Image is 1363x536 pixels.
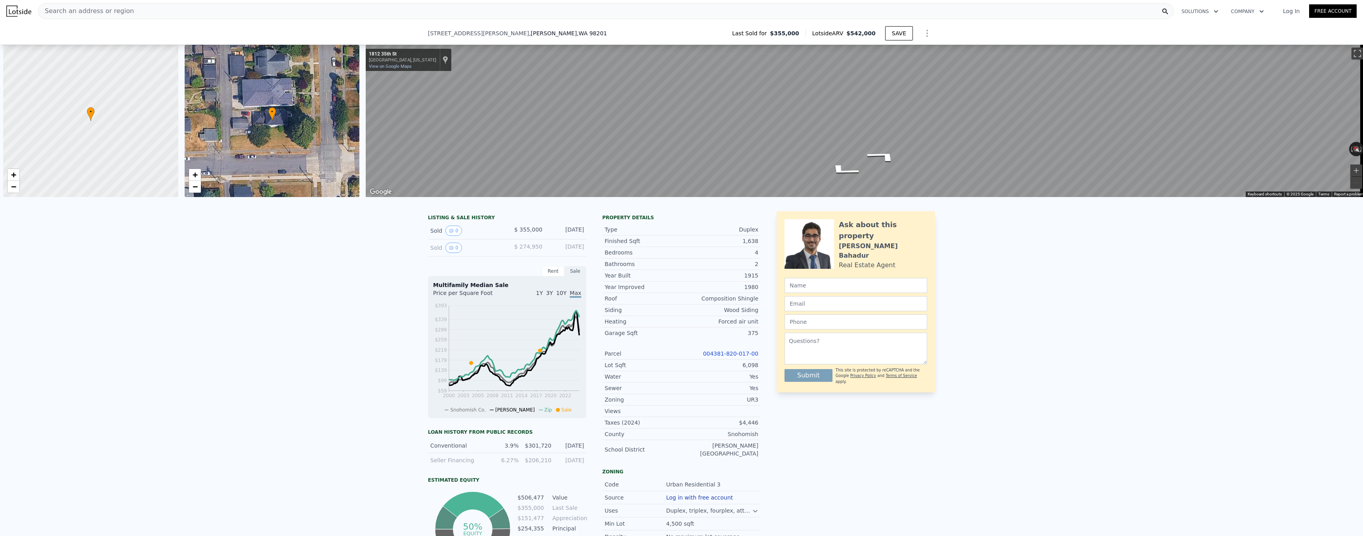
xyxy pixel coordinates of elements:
[666,520,696,528] div: 4,500 sqft
[839,241,927,260] div: [PERSON_NAME] Bahadur
[605,237,681,245] div: Finished Sqft
[430,226,501,236] div: Sold
[517,503,544,512] td: $355,000
[87,108,95,115] span: •
[529,29,607,37] span: , [PERSON_NAME]
[605,249,681,257] div: Bedrooms
[457,393,470,398] tspan: 2003
[605,520,666,528] div: Min Lot
[681,283,758,291] div: 1980
[6,6,31,17] img: Lotside
[515,393,528,398] tspan: 2014
[192,170,197,180] span: +
[11,170,16,180] span: +
[732,29,770,37] span: Last Sold for
[549,243,584,253] div: [DATE]
[514,226,542,233] span: $ 355,000
[1175,4,1225,19] button: Solutions
[11,182,16,191] span: −
[605,430,681,438] div: County
[368,187,394,197] a: Open this area in Google Maps (opens a new window)
[38,6,134,16] span: Search an address or region
[428,429,586,435] div: Loan history from public records
[463,530,482,536] tspan: equity
[785,278,927,293] input: Name
[1349,142,1353,156] button: Rotate counterclockwise
[530,393,542,398] tspan: 2017
[517,493,544,502] td: $506,477
[813,161,872,180] path: Go West, 35th St
[8,181,19,193] a: Zoom out
[886,373,917,378] a: Terms of Service
[681,361,758,369] div: 6,098
[268,108,276,115] span: •
[445,243,462,253] button: View historical data
[785,314,927,329] input: Phone
[1287,192,1313,196] span: © 2025 Google
[435,337,447,343] tspan: $259
[368,187,394,197] img: Google
[850,373,876,378] a: Privacy Policy
[435,317,447,322] tspan: $339
[846,30,876,36] span: $542,000
[433,289,507,302] div: Price per Square Foot
[487,393,499,398] tspan: 2008
[885,26,913,40] button: SAVE
[1248,191,1282,197] button: Keyboard shortcuts
[428,29,529,37] span: [STREET_ADDRESS][PERSON_NAME]
[430,243,501,253] div: Sold
[666,494,733,501] button: Log in with free account
[523,442,551,450] div: $301,720
[605,494,666,502] div: Source
[435,358,447,363] tspan: $179
[681,226,758,234] div: Duplex
[681,318,758,325] div: Forced air unit
[551,503,586,512] td: Last Sale
[605,283,681,291] div: Year Improved
[605,361,681,369] div: Lot Sqft
[605,306,681,314] div: Siding
[570,290,581,298] span: Max
[8,169,19,181] a: Zoom in
[681,249,758,257] div: 4
[435,327,447,333] tspan: $299
[435,303,447,308] tspan: $393
[561,407,572,413] span: Sale
[495,407,535,413] span: [PERSON_NAME]
[605,507,666,515] div: Uses
[785,296,927,311] input: Email
[544,407,552,413] span: Zip
[430,442,486,450] div: Conventional
[605,295,681,302] div: Roof
[556,456,584,464] div: [DATE]
[681,260,758,268] div: 2
[433,281,581,289] div: Multifamily Median Sale
[681,329,758,337] div: 375
[559,393,571,398] tspan: 2022
[491,442,519,450] div: 3.9%
[681,419,758,427] div: $4,446
[450,407,486,413] span: Snohomish Co.
[549,226,584,236] div: [DATE]
[443,393,455,398] tspan: 2000
[435,347,447,353] tspan: $219
[1273,7,1309,15] a: Log In
[839,219,927,241] div: Ask about this property
[551,493,586,502] td: Value
[812,29,846,37] span: Lotside ARV
[703,350,758,357] a: 004381-820-017-00
[430,456,486,464] div: Seller Financing
[551,514,586,523] td: Appreciation
[268,107,276,121] div: •
[605,373,681,381] div: Water
[514,243,542,250] span: $ 274,950
[517,514,544,523] td: $151,477
[435,368,447,373] tspan: $139
[853,147,912,166] path: Go East, 35th St
[428,214,586,222] div: LISTING & SALE HISTORY
[785,369,832,382] button: Submit
[369,64,412,69] a: View on Google Maps
[605,318,681,325] div: Heating
[666,507,752,515] div: Duplex, triplex, fourplex, attached townhomes, courtyard apartments, midrise apartments.
[839,260,895,270] div: Real Estate Agent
